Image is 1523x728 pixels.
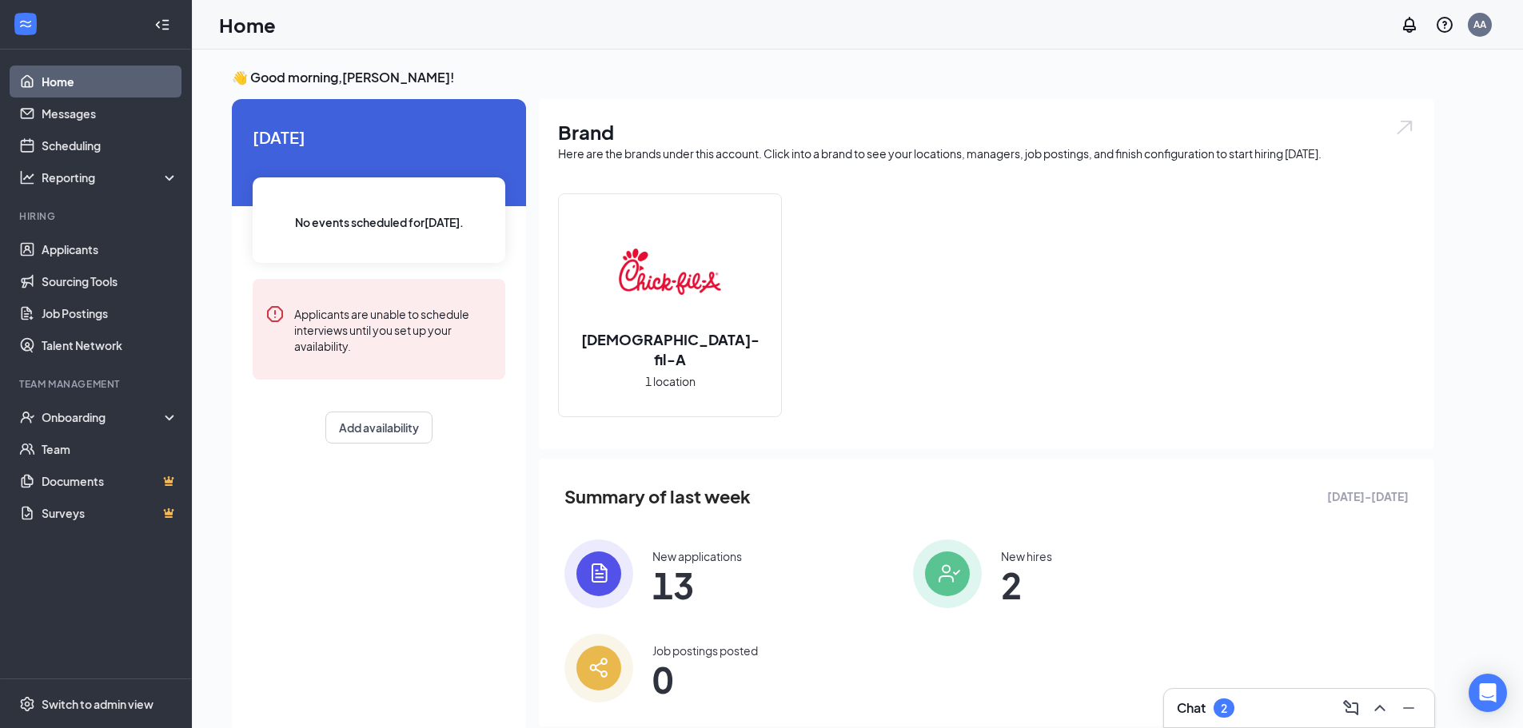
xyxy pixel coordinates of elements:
[652,642,758,658] div: Job postings posted
[42,433,178,465] a: Team
[1338,695,1364,721] button: ComposeMessage
[1435,15,1454,34] svg: QuestionInfo
[1396,695,1421,721] button: Minimize
[42,297,178,329] a: Job Postings
[42,169,179,185] div: Reporting
[42,696,153,712] div: Switch to admin view
[19,377,175,391] div: Team Management
[19,409,35,425] svg: UserCheck
[564,634,633,702] img: icon
[42,233,178,265] a: Applicants
[564,483,751,511] span: Summary of last week
[19,696,35,712] svg: Settings
[1342,698,1361,718] svg: ComposeMessage
[295,213,464,231] span: No events scheduled for [DATE] .
[652,548,742,564] div: New applications
[42,129,178,161] a: Scheduling
[558,118,1415,145] h1: Brand
[1399,698,1418,718] svg: Minimize
[19,209,175,223] div: Hiring
[253,125,505,149] span: [DATE]
[42,409,165,425] div: Onboarding
[42,66,178,97] a: Home
[42,497,178,529] a: SurveysCrown
[1327,487,1409,505] span: [DATE] - [DATE]
[1394,118,1415,137] img: open.6027fd2a22e1237b5b06.svg
[1367,695,1393,721] button: ChevronUp
[42,465,178,497] a: DocumentsCrown
[42,97,178,129] a: Messages
[325,412,433,444] button: Add availability
[42,329,178,361] a: Talent Network
[294,304,492,354] div: Applicants are unable to schedule interviews until you set up your availability.
[1370,698,1389,718] svg: ChevronUp
[42,265,178,297] a: Sourcing Tools
[232,69,1434,86] h3: 👋 Good morning, [PERSON_NAME] !
[19,169,35,185] svg: Analysis
[265,304,285,324] svg: Error
[913,539,982,608] img: icon
[154,17,170,33] svg: Collapse
[219,11,276,38] h1: Home
[1001,571,1052,599] span: 2
[1221,702,1227,715] div: 2
[18,16,34,32] svg: WorkstreamLogo
[1400,15,1419,34] svg: Notifications
[652,571,742,599] span: 13
[645,372,696,390] span: 1 location
[1469,674,1507,712] div: Open Intercom Messenger
[1001,548,1052,564] div: New hires
[564,539,633,608] img: icon
[558,145,1415,161] div: Here are the brands under this account. Click into a brand to see your locations, managers, job p...
[619,221,721,323] img: Chick-fil-A
[1473,18,1486,31] div: AA
[559,329,781,369] h2: [DEMOGRAPHIC_DATA]-fil-A
[1177,699,1206,717] h3: Chat
[652,665,758,694] span: 0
